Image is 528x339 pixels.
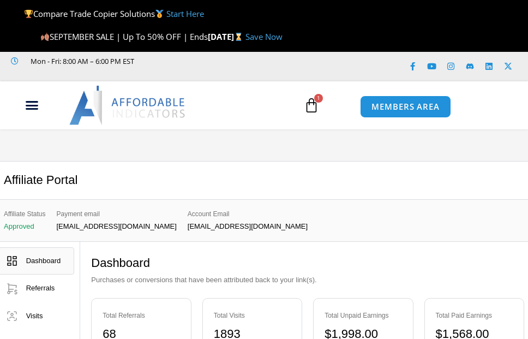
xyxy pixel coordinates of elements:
[26,312,43,320] span: Visits
[11,68,175,79] iframe: Customer reviews powered by Trustpilot
[26,284,55,292] span: Referrals
[188,223,308,230] p: [EMAIL_ADDRESS][DOMAIN_NAME]
[4,173,77,188] h2: Affiliate Portal
[436,310,513,322] div: Total Paid Earnings
[166,8,204,19] a: Start Here
[4,208,46,220] span: Affiliate Status
[325,310,401,322] div: Total Unpaid Earnings
[208,31,245,42] strong: [DATE]
[245,31,283,42] a: Save Now
[57,223,177,230] p: [EMAIL_ADDRESS][DOMAIN_NAME]
[188,208,308,220] span: Account Email
[6,95,58,116] div: Menu Toggle
[28,55,134,68] span: Mon - Fri: 8:00 AM – 6:00 PM EST
[4,223,46,230] p: Approved
[25,10,33,18] img: 🏆
[69,86,187,125] img: LogoAI | Affordable Indicators – NinjaTrader
[103,310,179,322] div: Total Referrals
[235,33,243,41] img: ⌛
[40,31,208,42] span: SEPTEMBER SALE | Up To 50% OFF | Ends
[155,10,164,18] img: 🥇
[91,273,524,287] p: Purchases or conversions that have been attributed back to your link(s).
[57,208,177,220] span: Payment email
[26,257,61,265] span: Dashboard
[91,255,524,271] h2: Dashboard
[41,33,49,41] img: 🍂
[287,90,335,121] a: 1
[314,94,323,103] span: 1
[24,8,204,19] span: Compare Trade Copier Solutions
[371,103,440,111] span: MEMBERS AREA
[214,310,291,322] div: Total Visits
[360,96,451,118] a: MEMBERS AREA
